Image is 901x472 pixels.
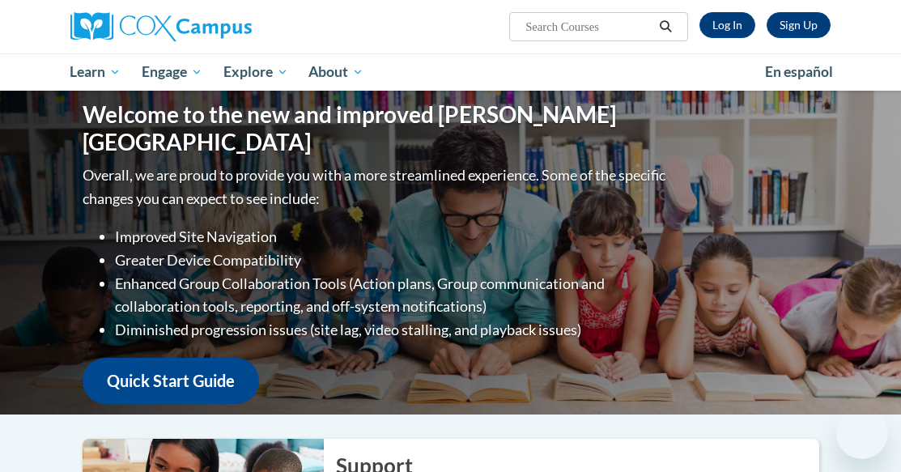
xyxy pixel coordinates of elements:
[115,225,669,249] li: Improved Site Navigation
[83,358,259,404] a: Quick Start Guide
[754,55,844,89] a: En español
[653,17,678,36] button: Search
[83,164,669,210] p: Overall, we are proud to provide you with a more streamlined experience. Some of the specific cha...
[298,53,374,91] a: About
[836,407,888,459] iframe: Button to launch messaging window
[70,12,308,41] a: Cox Campus
[70,12,252,41] img: Cox Campus
[524,17,653,36] input: Search Courses
[142,62,202,82] span: Engage
[60,53,132,91] a: Learn
[767,12,831,38] a: Register
[115,272,669,319] li: Enhanced Group Collaboration Tools (Action plans, Group communication and collaboration tools, re...
[223,62,288,82] span: Explore
[83,101,669,155] h1: Welcome to the new and improved [PERSON_NAME][GEOGRAPHIC_DATA]
[58,53,844,91] div: Main menu
[131,53,213,91] a: Engage
[115,318,669,342] li: Diminished progression issues (site lag, video stalling, and playback issues)
[308,62,363,82] span: About
[213,53,299,91] a: Explore
[658,21,673,33] i: 
[115,249,669,272] li: Greater Device Compatibility
[699,12,755,38] a: Log In
[70,62,121,82] span: Learn
[765,63,833,80] span: En español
